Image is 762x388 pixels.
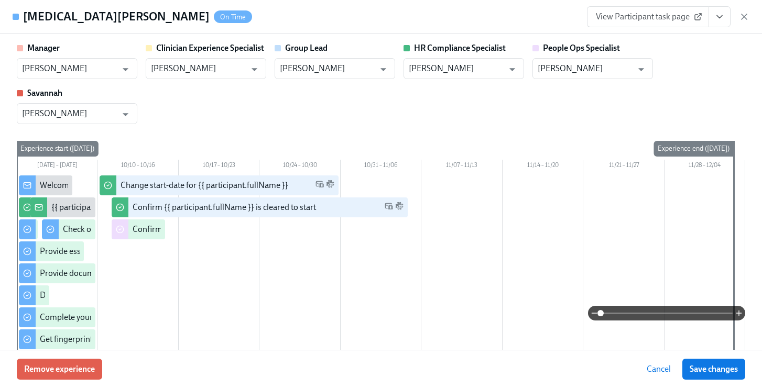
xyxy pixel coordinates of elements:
a: View Participant task page [587,6,709,27]
button: Open [246,61,263,77]
span: Cancel [647,364,671,374]
span: Work Email [385,202,393,214]
span: Remove experience [24,364,95,374]
div: 11/21 – 11/27 [583,160,664,173]
div: [DATE] – [DATE] [17,160,97,173]
div: 10/10 – 10/16 [97,160,178,173]
div: 11/28 – 12/04 [665,160,745,173]
button: Open [117,61,134,77]
span: On Time [214,13,252,21]
div: 11/14 – 11/20 [503,160,583,173]
button: View task page [709,6,731,27]
span: Save changes [690,364,738,374]
div: Experience end ([DATE]) [654,141,734,157]
span: Slack [326,180,334,192]
div: Change start-date for {{ participant.fullName }} [121,180,288,191]
div: Get fingerprinted [40,334,102,345]
span: Work Email [315,180,324,192]
div: 10/17 – 10/23 [179,160,259,173]
div: Experience start ([DATE]) [16,141,99,157]
div: 11/07 – 11/13 [421,160,502,173]
div: {{ participant.fullName }} has filled out the onboarding form [51,202,265,213]
div: Check out our recommended laptop specs [63,224,213,235]
div: Do your background check in Checkr [40,290,170,301]
strong: Savannah [27,88,62,98]
button: Cancel [639,359,678,380]
div: Provide essential professional documentation [40,246,203,257]
button: Open [633,61,649,77]
span: Slack [395,202,404,214]
strong: Manager [27,43,60,53]
button: Remove experience [17,359,102,380]
div: Confirm cleared by People Ops [133,224,243,235]
button: Open [504,61,520,77]
div: Confirm {{ participant.fullName }} is cleared to start [133,202,316,213]
div: Welcome from the Charlie Health Compliance Team 👋 [40,180,237,191]
span: View Participant task page [596,12,700,22]
strong: HR Compliance Specialist [414,43,506,53]
strong: People Ops Specialist [543,43,620,53]
div: Provide documents for your I9 verification [40,268,190,279]
button: Open [375,61,391,77]
div: 10/24 – 10/30 [259,160,340,173]
button: Save changes [682,359,745,380]
button: Open [117,106,134,123]
h4: [MEDICAL_DATA][PERSON_NAME] [23,9,210,25]
div: 10/31 – 11/06 [341,160,421,173]
strong: Group Lead [285,43,328,53]
strong: Clinician Experience Specialist [156,43,264,53]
